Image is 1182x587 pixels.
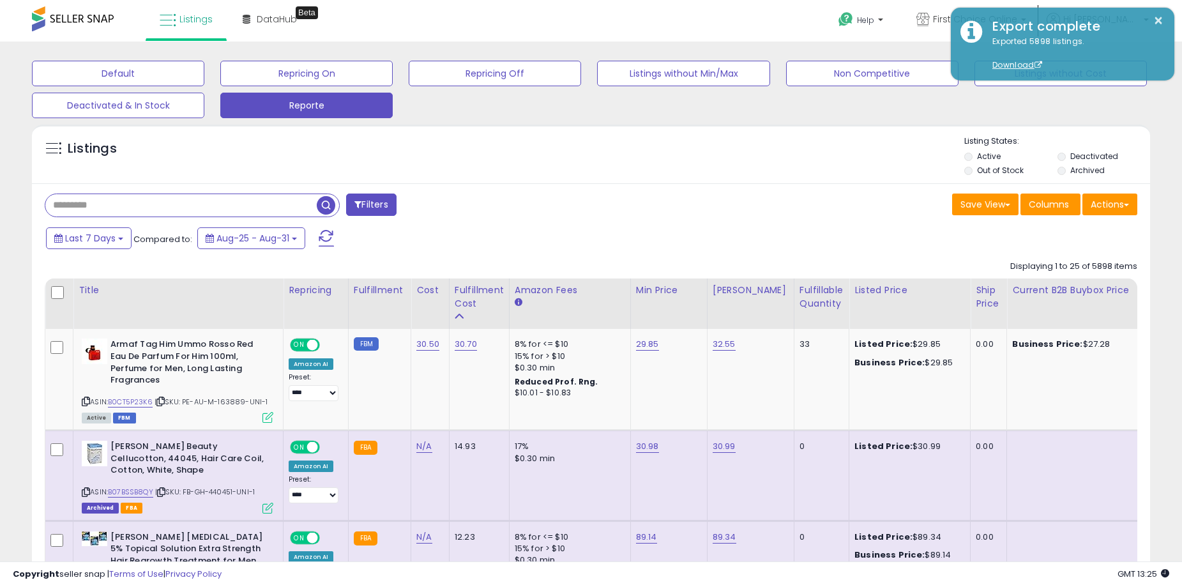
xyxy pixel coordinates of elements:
[1012,339,1137,350] div: $27.28
[964,135,1150,148] p: Listing States:
[220,93,393,118] button: Reporte
[828,2,896,42] a: Help
[713,531,736,544] a: 89.34
[854,549,960,561] div: $89.14
[515,531,621,543] div: 8% for <= $10
[220,61,393,86] button: Repricing On
[110,441,266,480] b: [PERSON_NAME] Beauty Cellucotton, 44045, Hair Care Coil, Cotton, White, Shape
[636,338,659,351] a: 29.85
[289,551,333,563] div: Amazon AI
[976,531,997,543] div: 0.00
[515,543,621,554] div: 15% for > $10
[1118,568,1169,580] span: 2025-09-8 13:25 GMT
[515,453,621,464] div: $0.30 min
[409,61,581,86] button: Repricing Off
[799,531,839,543] div: 0
[354,284,405,297] div: Fulfillment
[82,503,119,514] span: Listings that have been deleted from Seller Central
[289,461,333,472] div: Amazon AI
[82,339,273,422] div: ASIN:
[713,440,736,453] a: 30.99
[983,17,1165,36] div: Export complete
[289,373,338,402] div: Preset:
[13,568,59,580] strong: Copyright
[854,531,913,543] b: Listed Price:
[82,339,107,364] img: 31g3LOdTZCL._SL40_.jpg
[1029,198,1069,211] span: Columns
[318,340,338,351] span: OFF
[933,13,1017,26] span: First Choice Online
[82,441,107,466] img: 41lqRhK2lvL._SL40_.jpg
[515,284,625,297] div: Amazon Fees
[713,284,789,297] div: [PERSON_NAME]
[32,61,204,86] button: Default
[1070,165,1105,176] label: Archived
[597,61,769,86] button: Listings without Min/Max
[455,531,499,543] div: 12.23
[976,441,997,452] div: 0.00
[121,503,142,514] span: FBA
[109,568,163,580] a: Terms of Use
[515,554,621,566] div: $0.30 min
[976,339,997,350] div: 0.00
[854,357,960,369] div: $29.85
[82,413,111,423] span: All listings currently available for purchase on Amazon
[799,441,839,452] div: 0
[636,531,657,544] a: 89.14
[786,61,958,86] button: Non Competitive
[79,284,278,297] div: Title
[854,441,960,452] div: $30.99
[179,13,213,26] span: Listings
[854,440,913,452] b: Listed Price:
[799,284,844,310] div: Fulfillable Quantity
[318,442,338,453] span: OFF
[68,140,117,158] h5: Listings
[318,532,338,543] span: OFF
[257,13,297,26] span: DataHub
[155,397,268,407] span: | SKU: PE-AU-M-163889-UNI-1
[289,284,343,297] div: Repricing
[799,339,839,350] div: 33
[155,487,255,497] span: | SKU: FB-GH-440451-UNI-1
[1153,13,1163,29] button: ×
[515,339,621,350] div: 8% for <= $10
[952,194,1019,215] button: Save View
[854,338,913,350] b: Listed Price:
[983,36,1165,72] div: Exported 5898 listings.
[216,232,289,245] span: Aug-25 - Aug-31
[515,376,598,387] b: Reduced Prof. Rng.
[289,475,338,504] div: Preset:
[515,297,522,309] small: Amazon Fees.
[977,165,1024,176] label: Out of Stock
[291,340,307,351] span: ON
[354,441,377,455] small: FBA
[291,532,307,543] span: ON
[977,151,1001,162] label: Active
[976,284,1001,310] div: Ship Price
[515,441,621,452] div: 17%
[515,362,621,374] div: $0.30 min
[1010,261,1137,273] div: Displaying 1 to 25 of 5898 items
[296,6,318,19] div: Tooltip anchor
[854,339,960,350] div: $29.85
[354,531,377,545] small: FBA
[82,531,107,546] img: 51CoiBXCw-L._SL40_.jpg
[636,284,702,297] div: Min Price
[13,568,222,581] div: seller snap | |
[515,351,621,362] div: 15% for > $10
[416,338,439,351] a: 30.50
[113,413,136,423] span: FBM
[854,531,960,543] div: $89.34
[108,487,153,498] a: B07BSSB8QY
[854,284,965,297] div: Listed Price
[354,337,379,351] small: FBM
[289,358,333,370] div: Amazon AI
[515,388,621,399] div: $10.01 - $10.83
[65,232,116,245] span: Last 7 Days
[1012,338,1082,350] b: Business Price:
[1012,284,1142,297] div: Current B2B Buybox Price
[32,93,204,118] button: Deactivated & In Stock
[713,338,736,351] a: 32.55
[416,284,444,297] div: Cost
[416,440,432,453] a: N/A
